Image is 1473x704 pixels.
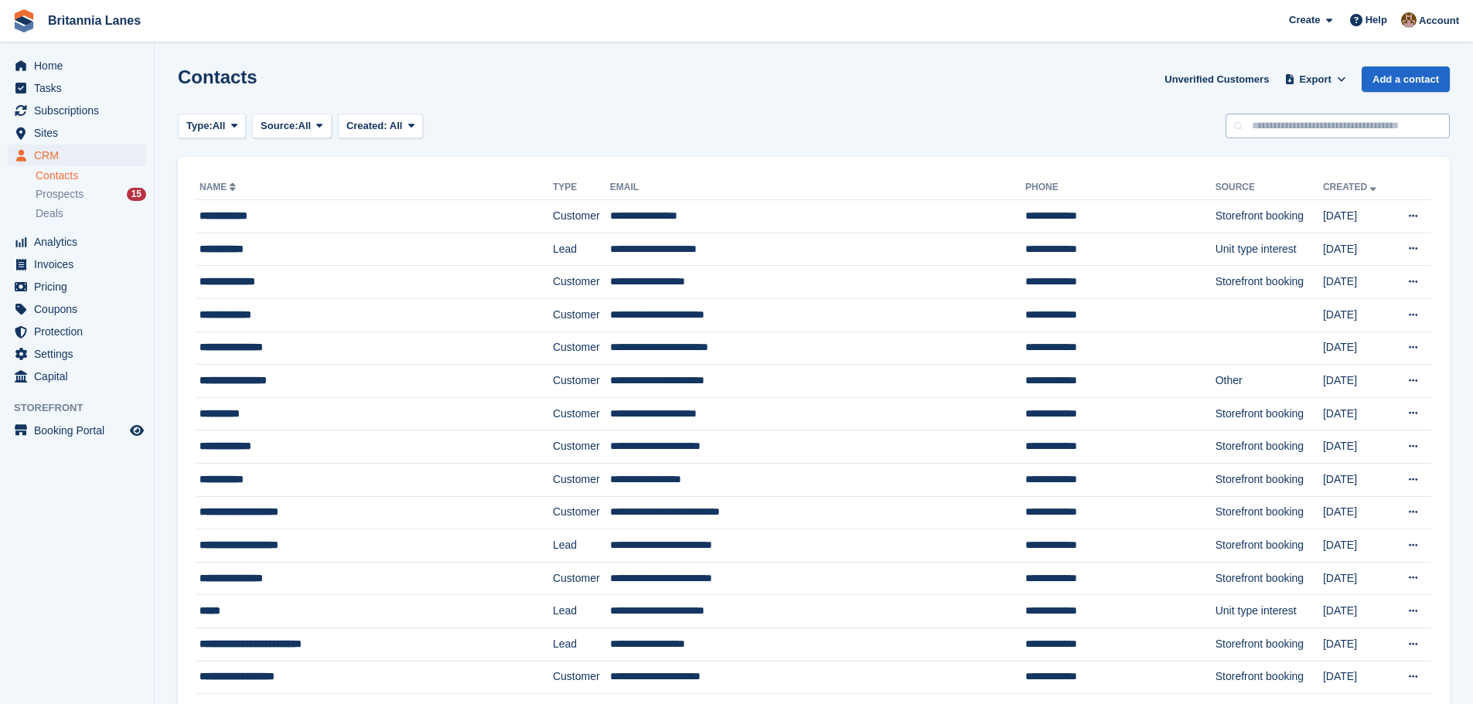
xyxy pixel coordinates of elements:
[553,200,610,233] td: Customer
[178,114,246,139] button: Type: All
[553,496,610,529] td: Customer
[213,118,226,134] span: All
[36,186,146,202] a: Prospects 15
[8,145,146,166] a: menu
[34,231,127,253] span: Analytics
[1216,661,1323,694] td: Storefront booking
[252,114,332,139] button: Source: All
[186,118,213,134] span: Type:
[553,175,610,200] th: Type
[1323,266,1392,299] td: [DATE]
[1323,233,1392,266] td: [DATE]
[553,233,610,266] td: Lead
[346,120,387,131] span: Created:
[1323,463,1392,496] td: [DATE]
[34,100,127,121] span: Subscriptions
[34,343,127,365] span: Settings
[610,175,1025,200] th: Email
[1281,66,1349,92] button: Export
[1323,562,1392,595] td: [DATE]
[1419,13,1459,29] span: Account
[1323,430,1392,464] td: [DATE]
[36,187,84,202] span: Prospects
[1323,529,1392,563] td: [DATE]
[261,118,298,134] span: Source:
[36,206,63,221] span: Deals
[1025,175,1216,200] th: Phone
[1158,66,1275,92] a: Unverified Customers
[1323,496,1392,529] td: [DATE]
[553,627,610,661] td: Lead
[553,266,610,299] td: Customer
[553,595,610,628] td: Lead
[8,420,146,441] a: menu
[8,343,146,365] a: menu
[553,529,610,563] td: Lead
[1323,595,1392,628] td: [DATE]
[199,182,239,192] a: Name
[8,321,146,342] a: menu
[1216,496,1323,529] td: Storefront booking
[338,114,423,139] button: Created: All
[1323,627,1392,661] td: [DATE]
[553,332,610,365] td: Customer
[12,9,36,32] img: stora-icon-8386f47178a22dfd0bd8f6a31ec36ba5ce8667c1dd55bd0f319d3a0aa187defe.svg
[1216,463,1323,496] td: Storefront booking
[34,298,127,320] span: Coupons
[1401,12,1417,28] img: Admin
[8,253,146,275] a: menu
[34,420,127,441] span: Booking Portal
[8,231,146,253] a: menu
[1216,200,1323,233] td: Storefront booking
[553,562,610,595] td: Customer
[14,400,154,416] span: Storefront
[34,122,127,144] span: Sites
[1216,627,1323,661] td: Storefront booking
[8,100,146,121] a: menu
[36,168,146,183] a: Contacts
[1216,365,1323,398] td: Other
[1362,66,1450,92] a: Add a contact
[553,365,610,398] td: Customer
[1216,175,1323,200] th: Source
[553,397,610,430] td: Customer
[553,463,610,496] td: Customer
[36,206,146,222] a: Deals
[42,8,147,33] a: Britannia Lanes
[8,298,146,320] a: menu
[1289,12,1320,28] span: Create
[34,55,127,77] span: Home
[553,430,610,464] td: Customer
[34,145,127,166] span: CRM
[1216,430,1323,464] td: Storefront booking
[1216,529,1323,563] td: Storefront booking
[8,366,146,387] a: menu
[34,276,127,298] span: Pricing
[34,321,127,342] span: Protection
[34,253,127,275] span: Invoices
[34,366,127,387] span: Capital
[1323,397,1392,430] td: [DATE]
[1216,266,1323,299] td: Storefront booking
[1216,397,1323,430] td: Storefront booking
[1323,365,1392,398] td: [DATE]
[34,77,127,99] span: Tasks
[553,661,610,694] td: Customer
[1216,233,1323,266] td: Unit type interest
[1323,182,1379,192] a: Created
[128,421,146,440] a: Preview store
[1216,562,1323,595] td: Storefront booking
[390,120,403,131] span: All
[1300,72,1331,87] span: Export
[1323,332,1392,365] td: [DATE]
[127,188,146,201] div: 15
[1323,200,1392,233] td: [DATE]
[1366,12,1387,28] span: Help
[178,66,257,87] h1: Contacts
[8,77,146,99] a: menu
[8,122,146,144] a: menu
[1323,661,1392,694] td: [DATE]
[553,298,610,332] td: Customer
[298,118,312,134] span: All
[8,276,146,298] a: menu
